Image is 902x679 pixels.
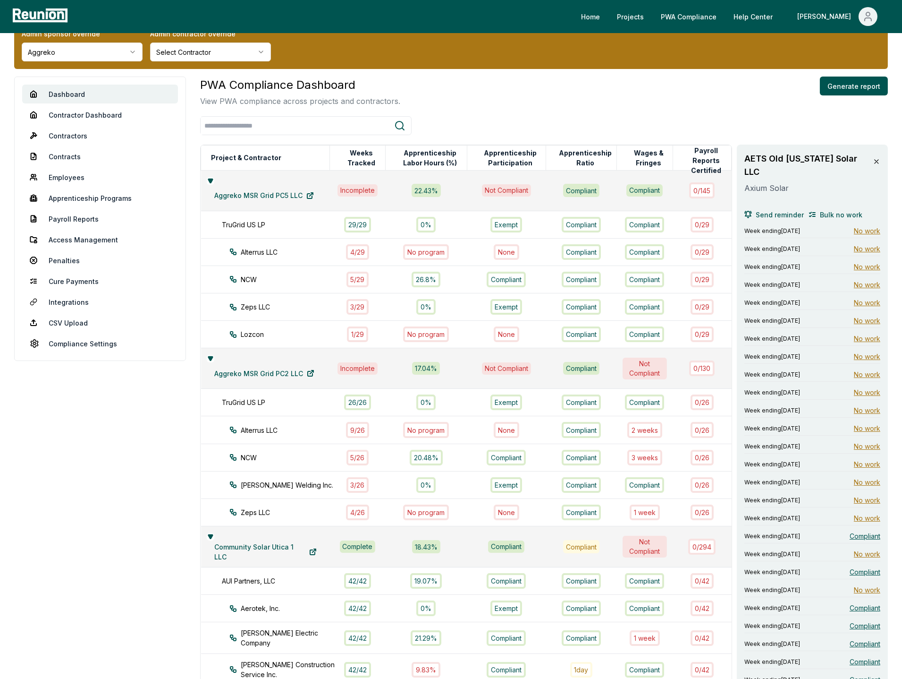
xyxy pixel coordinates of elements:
div: 0% [416,395,436,410]
a: Contractors [22,126,178,145]
a: Dashboard [22,85,178,103]
span: Week ending [DATE] [744,317,800,325]
span: Compliant [850,567,880,577]
span: Week ending [DATE] [744,640,800,648]
a: Payroll Reports [22,209,178,228]
div: 1 week [630,630,660,646]
div: TruGrid US LP [222,220,339,230]
a: Projects [609,7,651,26]
div: Lozcon [229,329,347,339]
div: Exempt [490,395,522,410]
span: Week ending [DATE] [744,497,800,504]
div: Exempt [490,477,522,493]
div: 3 / 29 [346,299,369,315]
div: 0 / 26 [691,395,714,410]
div: No program [403,327,449,342]
a: PWA Compliance [653,7,724,26]
div: Compliant [562,573,601,589]
div: [PERSON_NAME] [797,7,855,26]
span: Compliant [850,639,880,649]
div: 17.04 % [412,362,440,375]
div: None [494,327,519,342]
div: 42 / 42 [344,630,371,646]
div: Incomplete [337,362,378,375]
div: None [494,422,519,438]
div: Compliant [487,630,526,646]
span: Week ending [DATE] [744,586,800,594]
h3: PWA Compliance Dashboard [200,77,400,94]
div: Zeps LLC [229,507,347,517]
button: Project & Contractor [209,148,283,167]
div: Compliant [487,450,526,465]
div: 0 / 26 [691,477,714,493]
div: Compliant [625,477,664,493]
div: 9 / 26 [346,422,369,438]
div: 0 / 29 [691,272,714,287]
a: Penalties [22,251,178,270]
div: 20.48% [410,450,443,465]
div: None [494,244,519,260]
div: Aerotek, Inc. [229,603,347,613]
div: TruGrid US LP [222,397,339,407]
div: 29 / 29 [344,217,371,232]
span: Week ending [DATE] [744,658,800,666]
span: No work [854,513,880,523]
span: Week ending [DATE] [744,425,800,432]
div: 3 week s [627,450,662,465]
span: No work [854,316,880,326]
span: Bulk no work [820,210,862,220]
div: Complete [340,541,376,553]
div: Compliant [625,395,664,410]
label: Admin contractor override [150,29,271,39]
button: Bulk no work [809,205,862,224]
div: 0% [416,477,436,493]
label: Admin sponsor override [22,29,143,39]
span: Week ending [DATE] [744,550,800,558]
div: Compliant [625,244,664,260]
div: 0 / 130 [689,361,715,376]
span: Week ending [DATE] [744,533,800,540]
div: [PERSON_NAME] Electric Company [229,628,347,648]
button: [PERSON_NAME] [790,7,885,26]
div: Not Compliant [623,358,667,379]
span: Week ending [DATE] [744,245,800,253]
span: Week ending [DATE] [744,515,800,522]
span: Week ending [DATE] [744,568,800,576]
span: No work [854,244,880,254]
button: Apprenticeship Labor Hours (%) [394,148,467,167]
a: Aggreko MSR Grid PC5 LLC [207,186,321,205]
div: Incomplete [337,184,378,197]
div: Compliant [562,244,601,260]
div: 26.8% [412,272,440,287]
div: Compliant [487,272,526,287]
div: Compliant [562,630,601,646]
div: 0 / 29 [691,244,714,260]
span: Week ending [DATE] [744,353,800,361]
div: Compliant [625,327,664,342]
div: Compliant [562,450,601,465]
div: Compliant [562,299,601,315]
div: 0 / 29 [691,217,714,232]
div: Compliant [488,541,524,553]
div: Compliant [562,327,601,342]
span: No work [854,585,880,595]
span: Week ending [DATE] [744,622,800,630]
span: No work [854,495,880,505]
span: Week ending [DATE] [744,443,800,450]
div: Compliant [562,601,601,616]
span: Send reminder [756,210,804,220]
div: Compliant [563,362,599,375]
div: 26 / 26 [344,395,371,410]
div: Not Compliant [623,536,667,558]
p: View PWA compliance across projects and contractors. [200,95,400,107]
div: Alterrus LLC [229,425,347,435]
span: Week ending [DATE] [744,389,800,396]
span: Week ending [DATE] [744,479,800,486]
span: Compliant [850,657,880,667]
span: Compliant [850,531,880,541]
div: Zeps LLC [229,302,347,312]
div: Compliant [487,662,526,678]
div: 0 / 29 [691,327,714,342]
span: No work [854,370,880,379]
div: 42 / 42 [344,662,371,678]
